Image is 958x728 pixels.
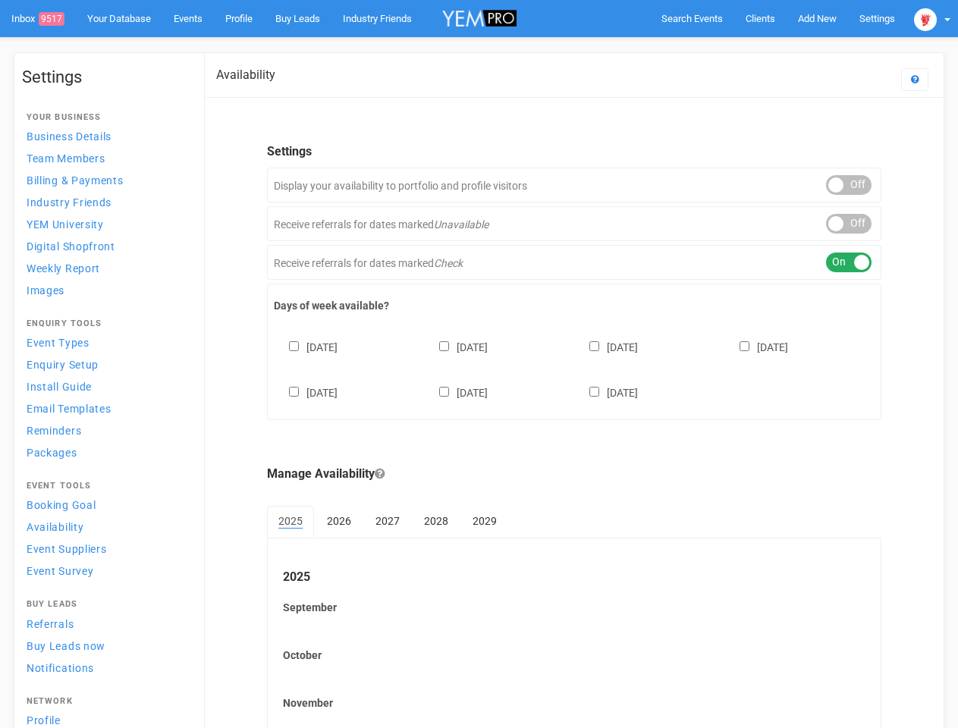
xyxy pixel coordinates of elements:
a: Billing & Payments [22,170,189,190]
input: [DATE] [289,341,299,351]
span: Event Suppliers [27,543,107,555]
a: Business Details [22,126,189,146]
span: Install Guide [27,381,92,393]
a: YEM University [22,214,189,234]
label: [DATE] [574,384,638,400]
span: Reminders [27,425,81,437]
a: 2027 [364,506,411,536]
div: Receive referrals for dates marked [267,245,881,280]
a: Availability [22,516,189,537]
a: Digital Shopfront [22,236,189,256]
span: Email Templates [27,403,112,415]
span: YEM University [27,218,104,231]
span: Business Details [27,130,112,143]
a: Images [22,280,189,300]
a: 2026 [316,506,363,536]
a: 2029 [461,506,508,536]
span: Team Members [27,152,105,165]
label: [DATE] [424,338,488,355]
a: Industry Friends [22,192,189,212]
div: Receive referrals for dates marked [267,206,881,241]
span: Enquiry Setup [27,359,99,371]
span: Booking Goal [27,499,96,511]
span: Clients [746,13,775,24]
h4: Your Business [27,113,184,122]
legend: 2025 [283,569,865,586]
h4: Buy Leads [27,600,184,609]
span: Availability [27,521,83,533]
em: Unavailable [434,218,488,231]
a: Booking Goal [22,494,189,515]
label: November [283,695,865,711]
label: [DATE] [274,384,338,400]
h2: Availability [216,68,275,82]
label: [DATE] [274,338,338,355]
a: Packages [22,442,189,463]
span: Search Events [661,13,723,24]
a: Enquiry Setup [22,354,189,375]
input: [DATE] [439,387,449,397]
input: [DATE] [740,341,749,351]
img: open-uri20250107-2-1pbi2ie [914,8,937,31]
a: Referrals [22,613,189,634]
span: Weekly Report [27,262,100,275]
a: 2025 [267,506,314,538]
label: [DATE] [424,384,488,400]
span: Packages [27,447,77,459]
span: Digital Shopfront [27,240,115,253]
h4: Enquiry Tools [27,319,184,328]
a: Install Guide [22,376,189,397]
label: September [283,600,865,615]
input: [DATE] [439,341,449,351]
input: [DATE] [589,341,599,351]
span: Billing & Payments [27,174,124,187]
a: 2028 [413,506,460,536]
h1: Settings [22,68,189,86]
span: Images [27,284,64,297]
span: Notifications [27,662,94,674]
label: [DATE] [724,338,788,355]
h4: Network [27,697,184,706]
a: Event Suppliers [22,538,189,559]
a: Event Survey [22,560,189,581]
a: Team Members [22,148,189,168]
a: Reminders [22,420,189,441]
a: Buy Leads now [22,635,189,656]
span: 9517 [39,12,64,26]
div: Display your availability to portfolio and profile visitors [267,168,881,202]
span: Add New [798,13,837,24]
span: Event Survey [27,565,93,577]
a: Notifications [22,657,189,678]
h4: Event Tools [27,482,184,491]
label: [DATE] [574,338,638,355]
a: Weekly Report [22,258,189,278]
label: October [283,648,865,663]
legend: Manage Availability [267,466,881,483]
label: Days of week available? [274,298,875,313]
em: Check [434,257,463,269]
a: Event Types [22,332,189,353]
legend: Settings [267,143,881,161]
span: Event Types [27,337,90,349]
input: [DATE] [589,387,599,397]
a: Email Templates [22,398,189,419]
input: [DATE] [289,387,299,397]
